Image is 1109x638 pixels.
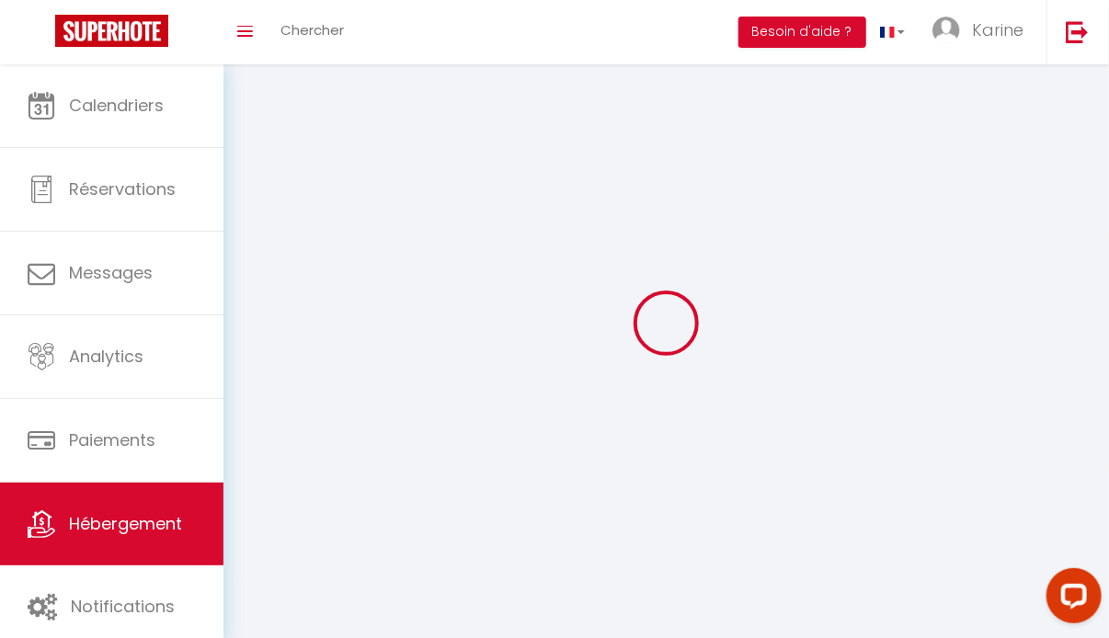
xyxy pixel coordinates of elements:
[69,94,164,117] span: Calendriers
[69,345,143,368] span: Analytics
[738,17,866,48] button: Besoin d'aide ?
[1032,561,1109,638] iframe: LiveChat chat widget
[69,428,155,451] span: Paiements
[932,17,960,44] img: ...
[69,177,176,200] span: Réservations
[69,512,182,535] span: Hébergement
[55,15,168,47] img: Super Booking
[972,18,1023,41] span: Karine
[71,595,175,618] span: Notifications
[1066,20,1089,43] img: logout
[280,20,344,40] span: Chercher
[69,261,153,284] span: Messages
